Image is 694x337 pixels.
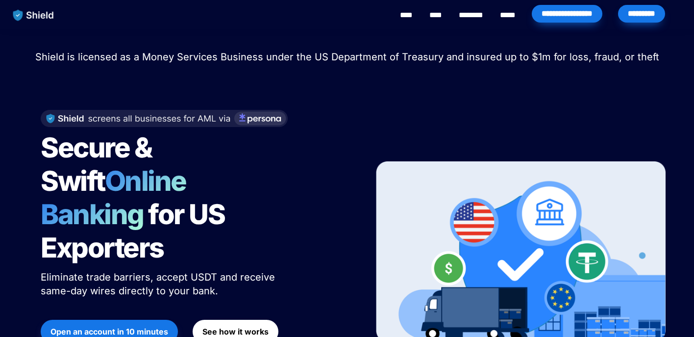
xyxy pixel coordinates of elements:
[41,131,156,198] span: Secure & Swift
[8,5,59,26] img: website logo
[202,327,269,337] strong: See how it works
[41,198,229,264] span: for US Exporters
[50,327,168,337] strong: Open an account in 10 minutes
[35,51,659,63] span: Shield is licensed as a Money Services Business under the US Department of Treasury and insured u...
[41,164,196,231] span: Online Banking
[41,271,278,297] span: Eliminate trade barriers, accept USDT and receive same-day wires directly to your bank.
